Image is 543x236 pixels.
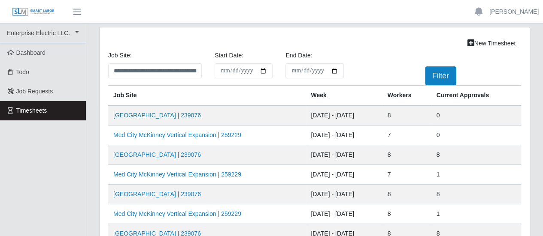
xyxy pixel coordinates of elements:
[108,86,306,106] th: job site
[285,51,312,60] label: End Date:
[306,185,382,204] td: [DATE] - [DATE]
[425,66,456,85] button: Filter
[16,49,46,56] span: Dashboard
[489,7,539,16] a: [PERSON_NAME]
[306,204,382,224] td: [DATE] - [DATE]
[382,165,431,185] td: 7
[113,210,241,217] a: Med City McKinney Vertical Expansion | 259229
[306,125,382,145] td: [DATE] - [DATE]
[306,105,382,125] td: [DATE] - [DATE]
[113,151,201,158] a: [GEOGRAPHIC_DATA] | 239076
[431,105,521,125] td: 0
[382,185,431,204] td: 8
[113,191,201,197] a: [GEOGRAPHIC_DATA] | 239076
[431,185,521,204] td: 8
[431,204,521,224] td: 1
[306,165,382,185] td: [DATE] - [DATE]
[431,165,521,185] td: 1
[12,7,55,17] img: SLM Logo
[306,86,382,106] th: Week
[382,105,431,125] td: 8
[113,131,241,138] a: Med City McKinney Vertical Expansion | 259229
[431,125,521,145] td: 0
[382,204,431,224] td: 8
[16,88,53,95] span: Job Requests
[306,145,382,165] td: [DATE] - [DATE]
[431,145,521,165] td: 8
[462,36,521,51] a: New Timesheet
[215,51,243,60] label: Start Date:
[382,145,431,165] td: 8
[16,107,47,114] span: Timesheets
[113,171,241,178] a: Med City McKinney Vertical Expansion | 259229
[431,86,521,106] th: Current Approvals
[113,112,201,119] a: [GEOGRAPHIC_DATA] | 239076
[382,86,431,106] th: Workers
[16,69,29,75] span: Todo
[108,51,131,60] label: job site:
[382,125,431,145] td: 7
